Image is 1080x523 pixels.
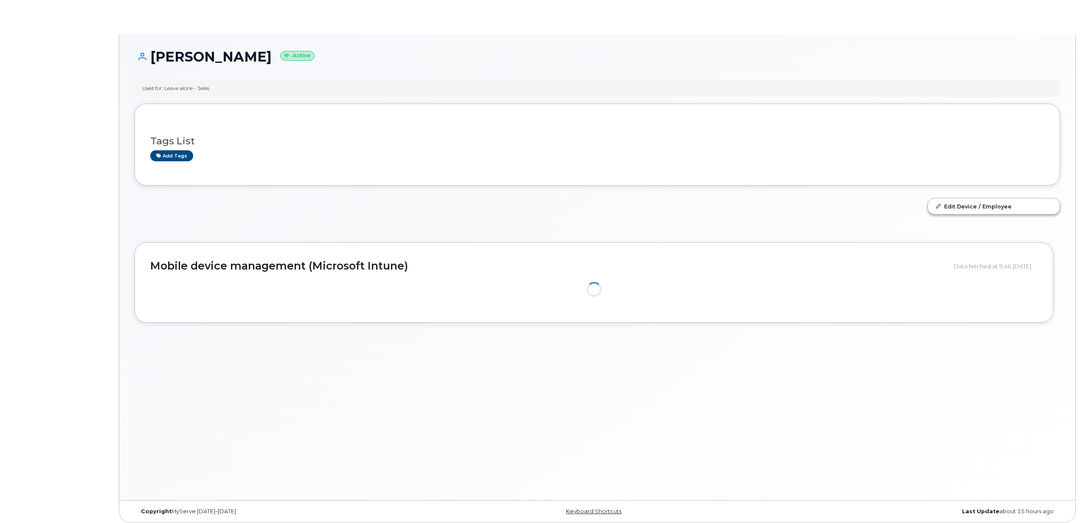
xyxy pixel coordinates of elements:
[954,258,1038,274] div: Data fetched at 9:46 [DATE]
[150,150,193,161] a: Add tags
[962,508,999,515] strong: Last Update
[135,508,443,515] div: MyServe [DATE]–[DATE]
[135,49,1060,64] h1: [PERSON_NAME]
[142,84,209,92] div: Used for: Leave alone - Sales
[566,508,622,515] a: Keyboard Shortcuts
[751,508,1060,515] div: about 15 hours ago
[141,508,172,515] strong: Copyright
[150,136,1044,146] h3: Tags List
[928,199,1060,214] a: Edit Device / Employee
[150,260,948,272] h2: Mobile device management (Microsoft Intune)
[280,51,315,61] small: Active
